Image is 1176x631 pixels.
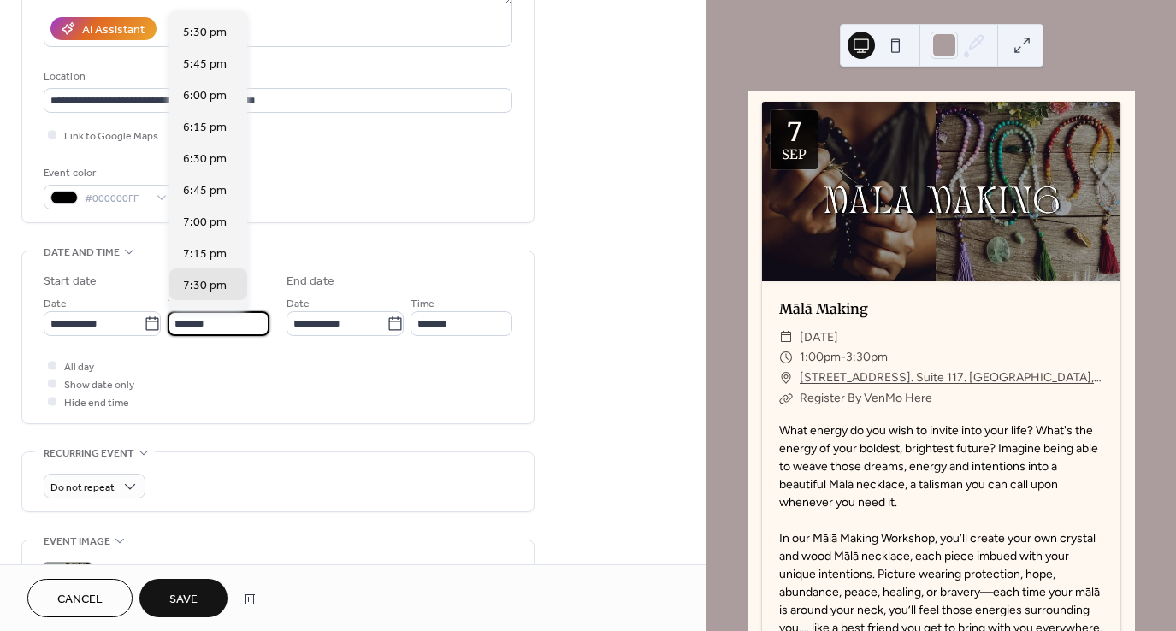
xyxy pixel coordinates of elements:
[183,86,227,104] span: 6:00 pm
[44,68,509,86] div: Location
[779,388,793,409] div: ​
[779,368,793,388] div: ​
[64,376,134,394] span: Show date only
[85,190,148,208] span: #000000FF
[64,127,158,145] span: Link to Google Maps
[168,295,192,313] span: Time
[779,300,868,317] a: Mālā Making
[287,273,334,291] div: End date
[800,347,841,368] span: 1:00pm
[779,327,793,348] div: ​
[44,533,110,551] span: Event image
[44,445,134,463] span: Recurring event
[841,347,846,368] span: -
[44,273,97,291] div: Start date
[787,119,801,144] div: 7
[183,181,227,199] span: 6:45 pm
[183,55,227,73] span: 5:45 pm
[64,358,94,376] span: All day
[183,276,227,294] span: 7:30 pm
[800,391,932,405] a: Register By VenMo Here
[183,308,227,326] span: 7:45 pm
[183,245,227,262] span: 7:15 pm
[169,591,198,609] span: Save
[287,295,310,313] span: Date
[44,244,120,262] span: Date and time
[183,23,227,41] span: 5:30 pm
[183,150,227,168] span: 6:30 pm
[50,478,115,498] span: Do not repeat
[800,368,1103,388] a: [STREET_ADDRESS]. Suite 117. [GEOGRAPHIC_DATA], [GEOGRAPHIC_DATA]
[183,213,227,231] span: 7:00 pm
[800,327,838,348] span: [DATE]
[846,347,888,368] span: 3:30pm
[27,579,133,617] button: Cancel
[183,118,227,136] span: 6:15 pm
[57,591,103,609] span: Cancel
[44,295,67,313] span: Date
[50,17,157,40] button: AI Assistant
[782,148,807,161] div: Sep
[82,21,145,39] div: AI Assistant
[139,579,228,617] button: Save
[411,295,434,313] span: Time
[44,562,92,610] div: ;
[779,347,793,368] div: ​
[64,394,129,412] span: Hide end time
[44,164,172,182] div: Event color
